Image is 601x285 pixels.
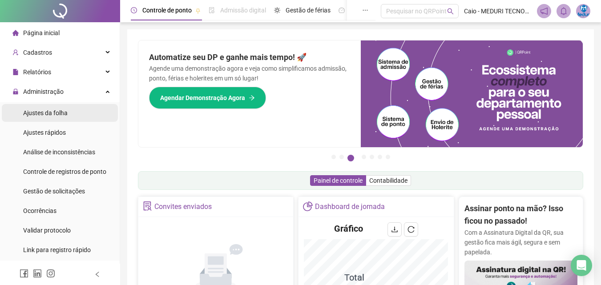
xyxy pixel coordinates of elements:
[447,8,454,15] span: search
[339,155,344,159] button: 2
[571,255,592,276] div: Open Intercom Messenger
[378,155,382,159] button: 6
[577,4,590,18] img: 31116
[154,199,212,214] div: Convites enviados
[391,226,398,233] span: download
[361,40,583,147] img: banner%2Fd57e337e-a0d3-4837-9615-f134fc33a8e6.png
[23,168,106,175] span: Controle de registros de ponto
[286,7,331,14] span: Gestão de férias
[464,6,532,16] span: Caio - MEDURI TECNOLOGIA EM SEGURANÇA
[23,246,91,253] span: Link para registro rápido
[23,188,85,195] span: Gestão de solicitações
[149,87,266,109] button: Agendar Demonstração Agora
[369,177,407,184] span: Contabilidade
[20,269,28,278] span: facebook
[23,29,60,36] span: Página inicial
[220,7,266,14] span: Admissão digital
[23,88,64,95] span: Administração
[142,7,192,14] span: Controle de ponto
[143,201,152,211] span: solution
[362,7,368,13] span: ellipsis
[464,202,577,228] h2: Assinar ponto na mão? Isso ficou no passado!
[23,149,95,156] span: Análise de inconsistências
[303,201,312,211] span: pie-chart
[362,155,366,159] button: 4
[249,95,255,101] span: arrow-right
[339,7,345,13] span: dashboard
[334,222,363,235] h4: Gráfico
[23,68,51,76] span: Relatórios
[209,7,215,13] span: file-done
[314,177,363,184] span: Painel de controle
[386,155,390,159] button: 7
[331,155,336,159] button: 1
[12,30,19,36] span: home
[46,269,55,278] span: instagram
[131,7,137,13] span: clock-circle
[23,129,66,136] span: Ajustes rápidos
[195,8,201,13] span: pushpin
[370,155,374,159] button: 5
[12,49,19,56] span: user-add
[149,51,350,64] h2: Automatize seu DP e ganhe mais tempo! 🚀
[464,228,577,257] p: Com a Assinatura Digital da QR, sua gestão fica mais ágil, segura e sem papelada.
[347,155,354,161] button: 3
[540,7,548,15] span: notification
[23,109,68,116] span: Ajustes da folha
[12,69,19,75] span: file
[23,227,71,234] span: Validar protocolo
[23,49,52,56] span: Cadastros
[12,88,19,95] span: lock
[407,226,415,233] span: reload
[315,199,385,214] div: Dashboard de jornada
[33,269,42,278] span: linkedin
[23,207,56,214] span: Ocorrências
[274,7,280,13] span: sun
[160,93,245,103] span: Agendar Demonstração Agora
[94,271,101,277] span: left
[560,7,568,15] span: bell
[149,64,350,83] p: Agende uma demonstração agora e veja como simplificamos admissão, ponto, férias e holerites em um...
